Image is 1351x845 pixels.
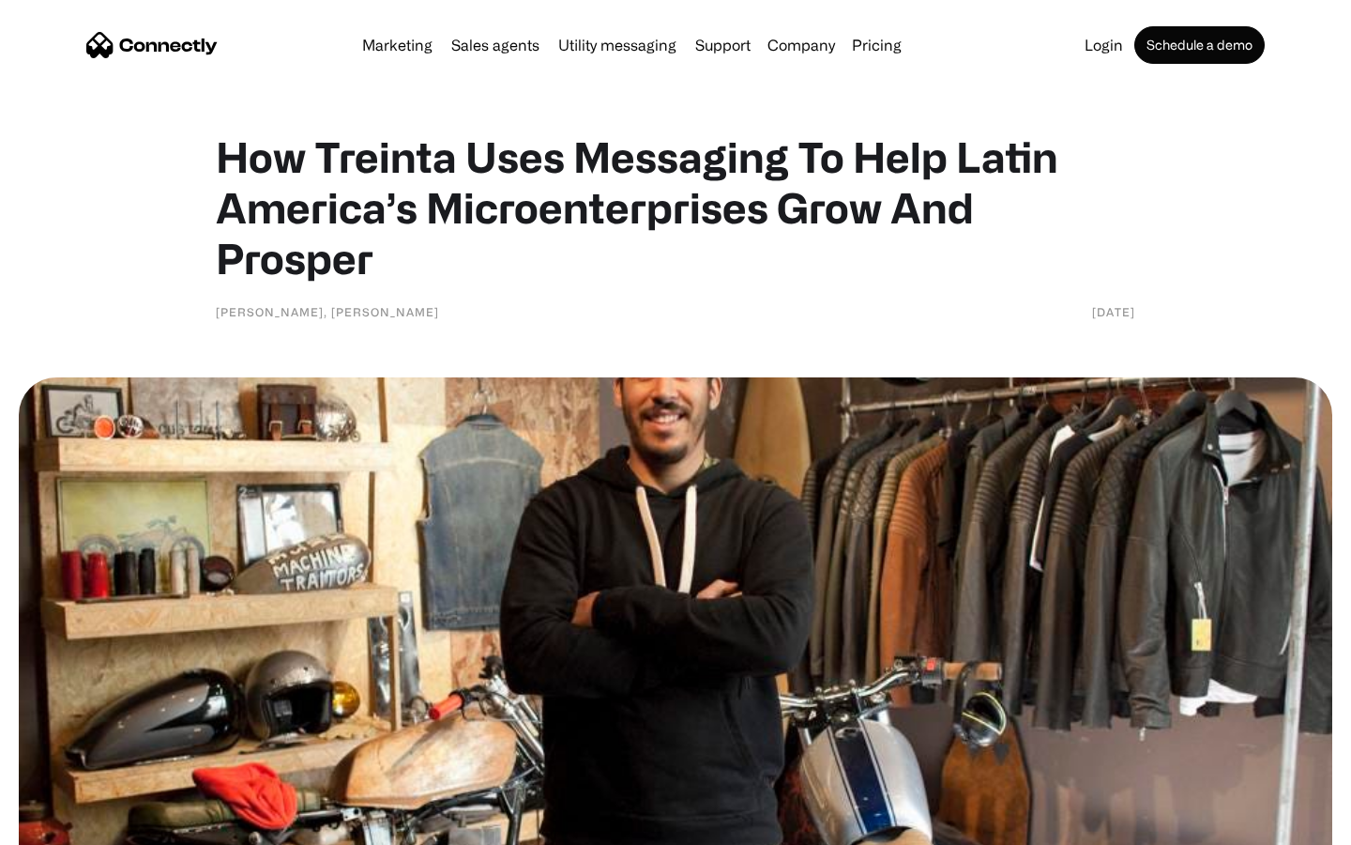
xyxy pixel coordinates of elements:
h1: How Treinta Uses Messaging To Help Latin America’s Microenterprises Grow And Prosper [216,131,1135,284]
div: [DATE] [1092,302,1135,321]
a: Marketing [355,38,440,53]
div: Company [767,32,835,58]
a: home [86,31,218,59]
div: [PERSON_NAME], [PERSON_NAME] [216,302,439,321]
a: Support [688,38,758,53]
div: Company [762,32,841,58]
ul: Language list [38,812,113,838]
a: Utility messaging [551,38,684,53]
aside: Language selected: English [19,812,113,838]
a: Login [1077,38,1131,53]
a: Schedule a demo [1134,26,1265,64]
a: Pricing [844,38,909,53]
a: Sales agents [444,38,547,53]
